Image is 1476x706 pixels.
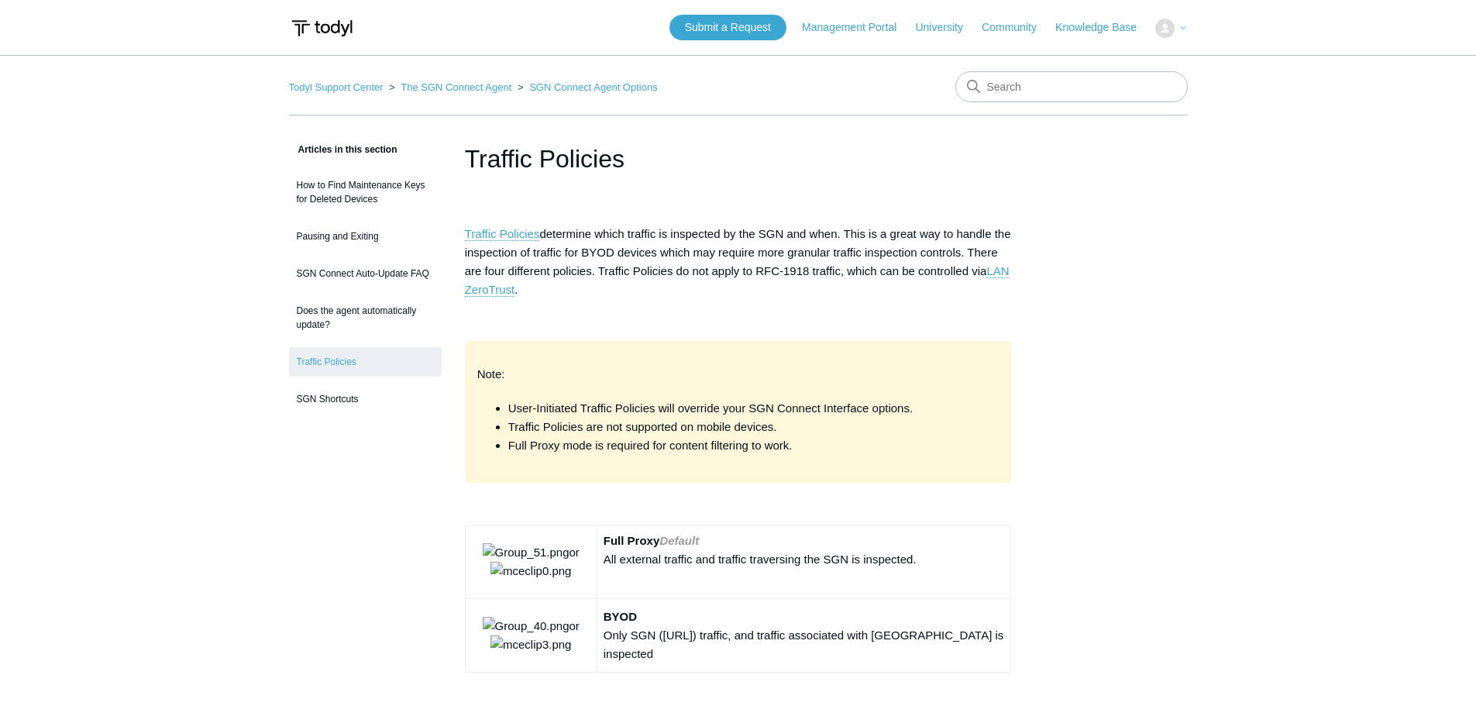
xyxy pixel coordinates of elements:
li: SGN Connect Agent Options [514,81,658,93]
p: or [472,617,590,654]
strong: BYOD [604,610,637,623]
a: Traffic Policies [465,227,540,241]
a: Community [982,19,1052,36]
a: How to Find Maintenance Keys for Deleted Devices [289,170,442,214]
a: Pausing and Exiting [289,222,442,251]
img: Group_51.png [483,543,569,562]
a: SGN Shortcuts [289,384,442,414]
a: University [915,19,978,36]
em: Default [659,534,699,547]
a: SGN Connect Agent Options [529,81,657,93]
li: User-Initiated Traffic Policies will override your SGN Connect Interface options. [508,399,999,418]
a: Submit a Request [669,15,786,40]
input: Search [955,71,1188,102]
a: Knowledge Base [1055,19,1152,36]
span: Articles in this section [289,144,397,155]
a: Todyl Support Center [289,81,384,93]
h1: Traffic Policies [465,140,1012,177]
li: Traffic Policies are not supported on mobile devices. [508,418,999,436]
a: Traffic Policies [289,347,442,377]
p: determine which traffic is inspected by the SGN and when. This is a great way to handle the inspe... [465,225,1012,299]
img: mceclip0.png [490,562,571,580]
li: The SGN Connect Agent [386,81,514,93]
a: SGN Connect Auto-Update FAQ [289,259,442,288]
div: All external traffic and traffic traversing the SGN is inspected. [604,550,1005,569]
a: Does the agent automatically update? [289,296,442,339]
li: Todyl Support Center [289,81,387,93]
img: mceclip3.png [490,635,571,654]
p: or [472,543,590,580]
a: Management Portal [802,19,912,36]
img: Todyl Support Center Help Center home page [289,14,355,43]
a: The SGN Connect Agent [401,81,511,93]
strong: Full Proxy [604,534,699,547]
img: Group_40.png [483,617,569,635]
p: Note: [477,365,999,384]
div: Only SGN ([URL]) traffic, and traffic associated with [GEOGRAPHIC_DATA] is inspected [604,626,1005,663]
li: Full Proxy mode is required for content filtering to work. [508,436,999,455]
